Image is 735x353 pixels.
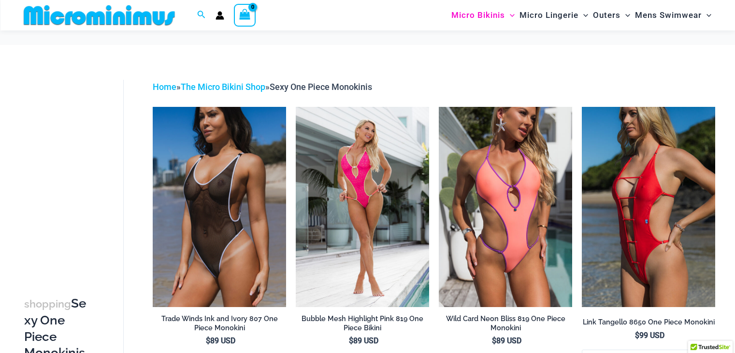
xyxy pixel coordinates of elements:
[447,1,716,29] nav: Site Navigation
[582,318,715,330] a: Link Tangello 8650 One Piece Monokini
[20,4,179,26] img: MM SHOP LOGO FLAT
[153,82,372,92] span: » »
[349,336,378,345] bdi: 89 USD
[439,107,572,307] a: Wild Card Neon Bliss 819 One Piece 04Wild Card Neon Bliss 819 One Piece 05Wild Card Neon Bliss 81...
[234,4,256,26] a: View Shopping Cart, empty
[519,3,578,28] span: Micro Lingerie
[181,82,265,92] a: The Micro Bikini Shop
[492,336,496,345] span: $
[296,107,429,307] img: Bubble Mesh Highlight Pink 819 One Piece 01
[582,107,715,307] img: Link Tangello 8650 One Piece Monokini 11
[517,3,591,28] a: Micro LingerieMenu ToggleMenu Toggle
[578,3,588,28] span: Menu Toggle
[439,314,572,332] h2: Wild Card Neon Bliss 819 One Piece Monokini
[505,3,515,28] span: Menu Toggle
[633,3,714,28] a: Mens SwimwearMenu ToggleMenu Toggle
[153,314,286,336] a: Trade Winds Ink and Ivory 807 One Piece Monokini
[702,3,711,28] span: Menu Toggle
[296,107,429,307] a: Bubble Mesh Highlight Pink 819 One Piece 01Bubble Mesh Highlight Pink 819 One Piece 03Bubble Mesh...
[635,3,702,28] span: Mens Swimwear
[349,336,353,345] span: $
[635,331,639,340] span: $
[153,314,286,332] h2: Trade Winds Ink and Ivory 807 One Piece Monokini
[153,107,286,307] a: Tradewinds Ink and Ivory 807 One Piece 03Tradewinds Ink and Ivory 807 One Piece 04Tradewinds Ink ...
[296,314,429,332] h2: Bubble Mesh Highlight Pink 819 One Piece Bikini
[24,298,71,310] span: shopping
[492,336,521,345] bdi: 89 USD
[206,336,210,345] span: $
[197,9,206,21] a: Search icon link
[153,82,176,92] a: Home
[449,3,517,28] a: Micro BikinisMenu ToggleMenu Toggle
[593,3,620,28] span: Outers
[582,107,715,307] a: Link Tangello 8650 One Piece Monokini 11Link Tangello 8650 One Piece Monokini 12Link Tangello 865...
[439,107,572,307] img: Wild Card Neon Bliss 819 One Piece 04
[216,11,224,20] a: Account icon link
[296,314,429,336] a: Bubble Mesh Highlight Pink 819 One Piece Bikini
[591,3,633,28] a: OutersMenu ToggleMenu Toggle
[270,82,372,92] span: Sexy One Piece Monokinis
[620,3,630,28] span: Menu Toggle
[206,336,235,345] bdi: 89 USD
[451,3,505,28] span: Micro Bikinis
[24,72,111,265] iframe: TrustedSite Certified
[153,107,286,307] img: Tradewinds Ink and Ivory 807 One Piece 03
[635,331,664,340] bdi: 99 USD
[439,314,572,336] a: Wild Card Neon Bliss 819 One Piece Monokini
[582,318,715,327] h2: Link Tangello 8650 One Piece Monokini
